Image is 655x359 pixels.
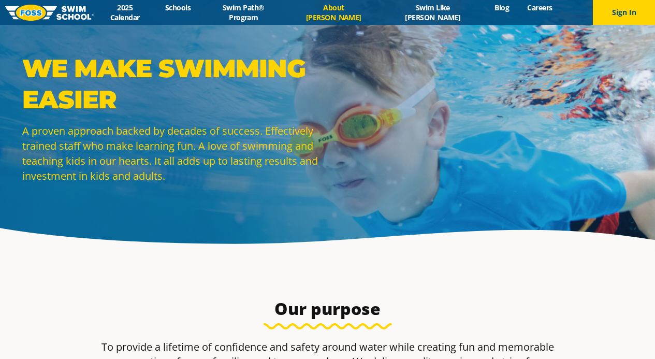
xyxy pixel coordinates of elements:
[22,53,323,115] p: WE MAKE SWIMMING EASIER
[287,3,380,22] a: About [PERSON_NAME]
[22,123,323,183] p: A proven approach backed by decades of success. Effectively trained staff who make learning fun. ...
[200,3,287,22] a: Swim Path® Program
[380,3,486,22] a: Swim Like [PERSON_NAME]
[94,3,156,22] a: 2025 Calendar
[156,3,200,12] a: Schools
[486,3,518,12] a: Blog
[5,5,94,21] img: FOSS Swim School Logo
[518,3,561,12] a: Careers
[83,298,572,319] h3: Our purpose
